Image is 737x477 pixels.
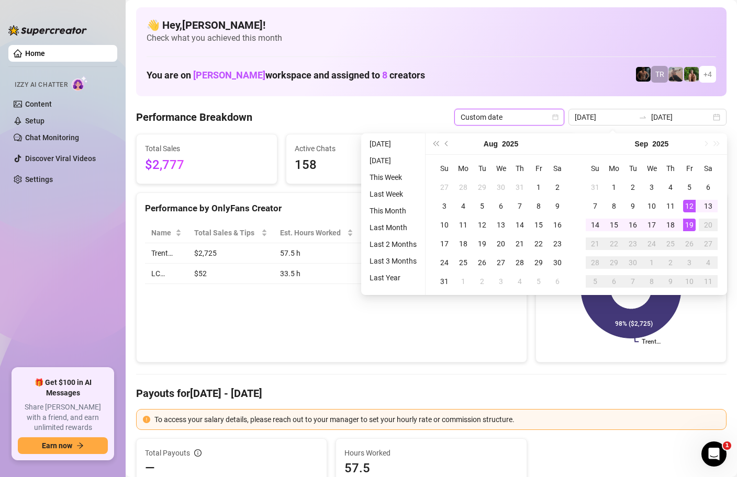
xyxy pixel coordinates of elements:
div: 3 [683,256,696,269]
td: 2025-09-03 [642,178,661,197]
div: 20 [702,219,714,231]
th: Sales / Hour [360,223,425,243]
div: 10 [645,200,658,212]
div: 5 [476,200,488,212]
td: 2025-09-09 [623,197,642,215]
td: 2025-08-31 [435,272,454,291]
div: Est. Hours Worked [280,227,345,238]
td: 2025-08-18 [454,234,473,253]
td: 2025-08-22 [529,234,548,253]
div: 8 [532,200,545,212]
td: 2025-09-01 [605,178,623,197]
input: Start date [575,111,634,123]
td: 2025-08-07 [510,197,529,215]
td: 2025-08-06 [492,197,510,215]
span: Total Sales & Tips [194,227,259,238]
span: to [639,113,647,121]
td: 2025-09-30 [623,253,642,272]
td: 2025-09-29 [605,253,623,272]
th: Tu [473,159,492,178]
div: 14 [589,219,601,231]
td: 2025-09-02 [473,272,492,291]
td: 2025-09-05 [529,272,548,291]
td: 2025-08-23 [548,234,567,253]
th: Mo [605,159,623,178]
span: info-circle [194,449,202,457]
div: 5 [532,275,545,288]
th: Tu [623,159,642,178]
td: 2025-10-11 [699,272,718,291]
div: 15 [532,219,545,231]
td: 2025-08-12 [473,215,492,234]
span: Hours Worked [344,447,518,459]
td: 2025-10-10 [680,272,699,291]
div: 7 [513,200,526,212]
td: 2025-08-30 [548,253,567,272]
span: 🎁 Get $100 in AI Messages [18,378,108,398]
img: LC [668,67,683,82]
span: Custom date [461,109,558,125]
td: 2025-09-01 [454,272,473,291]
div: 5 [683,181,696,194]
img: Nathaniel [684,67,699,82]
div: 3 [438,200,451,212]
span: swap-right [639,113,647,121]
td: $47.39 [360,243,425,264]
td: 2025-07-29 [473,178,492,197]
td: 2025-07-30 [492,178,510,197]
td: 2025-08-15 [529,215,548,234]
div: 9 [627,200,639,212]
td: 2025-09-17 [642,215,661,234]
li: Last 3 Months [365,255,421,267]
div: 6 [495,200,507,212]
td: 2025-08-05 [473,197,492,215]
td: 2025-08-27 [492,253,510,272]
td: 2025-08-08 [529,197,548,215]
td: 2025-09-14 [586,215,605,234]
li: [DATE] [365,154,421,167]
input: End date [651,111,711,123]
div: 25 [457,256,470,269]
td: $52 [188,264,273,284]
td: 2025-07-28 [454,178,473,197]
div: 31 [589,181,601,194]
td: 2025-10-03 [680,253,699,272]
button: Last year (Control + left) [430,133,441,154]
div: 27 [702,237,714,250]
span: + 4 [703,69,712,80]
div: 4 [664,181,677,194]
div: 12 [476,219,488,231]
span: Total Payouts [145,447,190,459]
td: 2025-09-02 [623,178,642,197]
td: 2025-08-16 [548,215,567,234]
td: 2025-10-02 [661,253,680,272]
th: Mo [454,159,473,178]
th: Fr [529,159,548,178]
div: 13 [495,219,507,231]
div: 23 [627,237,639,250]
div: 10 [683,275,696,288]
span: $2,777 [145,155,269,175]
td: 2025-09-20 [699,215,718,234]
td: 2025-09-07 [586,197,605,215]
div: 4 [457,200,470,212]
div: 26 [476,256,488,269]
td: 2025-09-05 [680,178,699,197]
div: 9 [551,200,564,212]
div: 21 [513,237,526,250]
td: $1.55 [360,264,425,284]
span: Name [151,227,173,238]
th: Sa [699,159,718,178]
button: Choose a year [502,133,518,154]
div: 28 [513,256,526,269]
div: 8 [645,275,658,288]
th: We [492,159,510,178]
td: 2025-09-21 [586,234,605,253]
div: 1 [645,256,658,269]
li: Last Year [365,271,421,284]
span: [PERSON_NAME] [193,70,265,81]
div: 22 [608,237,620,250]
td: 2025-08-11 [454,215,473,234]
div: 28 [589,256,601,269]
td: 2025-10-07 [623,272,642,291]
